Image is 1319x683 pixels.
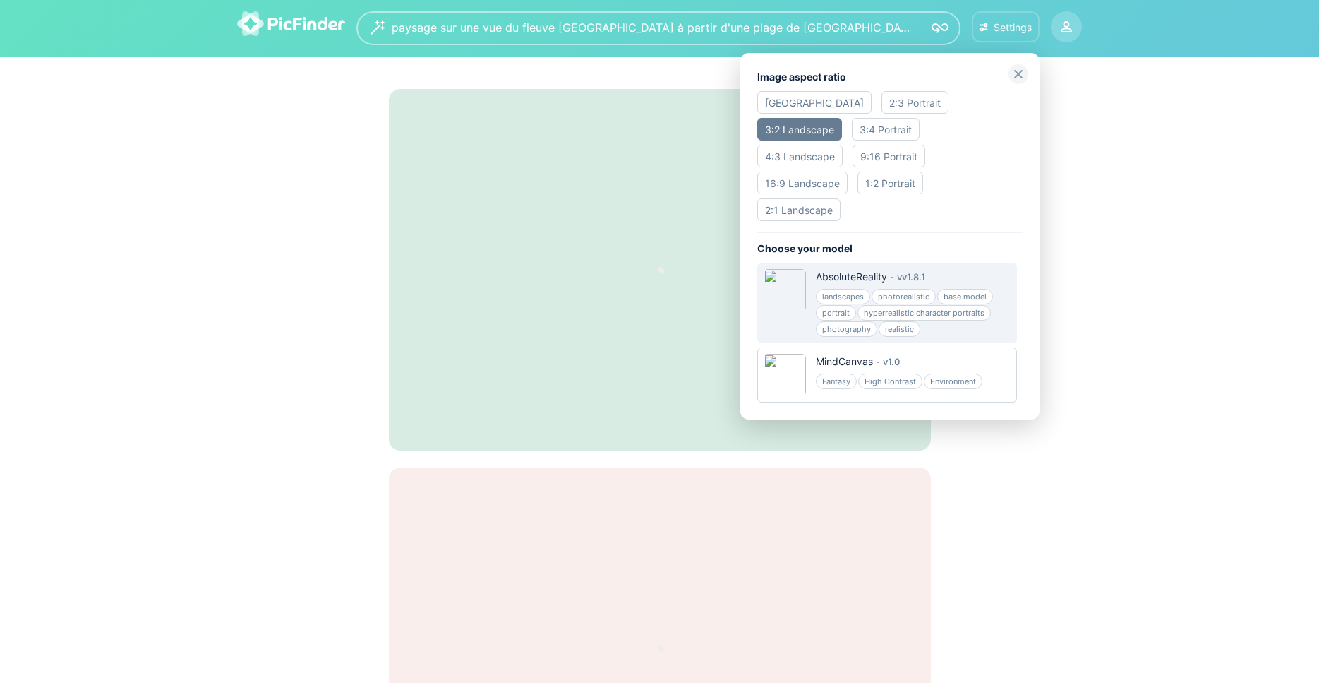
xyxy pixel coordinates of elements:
[858,374,922,389] div: High Contrast
[852,118,920,141] div: 3:4 Portrait
[881,91,948,114] div: 2:3 Portrait
[757,118,842,141] div: 3:2 Landscape
[816,289,870,304] div: landscapes
[872,289,936,304] div: photorealistic
[816,270,887,284] div: AbsoluteReality
[924,374,982,389] div: Environment
[757,198,841,221] div: 2:1 Landscape
[897,270,925,284] div: v v1.8.1
[816,321,877,337] div: photography
[757,70,1023,84] div: Image aspect ratio
[764,354,806,396] img: 6563a2d355b76-2048x2048.jpg
[887,270,897,284] div: -
[816,305,856,321] div: portrait
[757,172,848,194] div: 16:9 Landscape
[853,145,925,167] div: 9:16 Portrait
[937,289,993,304] div: base model
[757,242,1023,256] div: Choose your model
[764,269,806,311] img: 68361c9274fc8-1200x1509.jpg
[1008,64,1028,84] img: close-grey.svg
[857,305,991,321] div: hyperrealistic character portraits
[816,355,873,369] div: MindCanvas
[757,91,872,114] div: [GEOGRAPHIC_DATA]
[857,172,923,194] div: 1:2 Portrait
[816,374,857,389] div: Fantasy
[757,145,843,167] div: 4:3 Landscape
[883,355,900,369] div: v 1.0
[879,321,920,337] div: realistic
[873,355,883,369] div: -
